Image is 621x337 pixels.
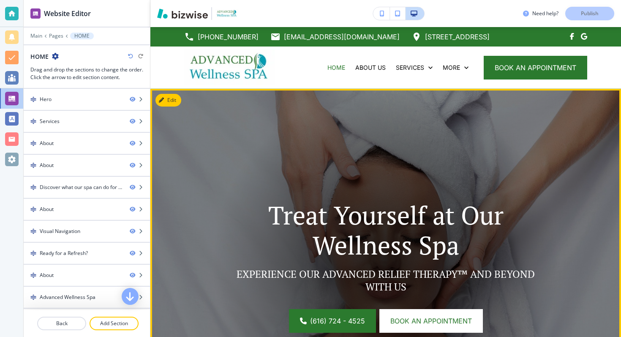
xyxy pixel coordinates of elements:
a: (616) 724 - 4525 [289,309,376,333]
p: [STREET_ADDRESS] [425,30,490,43]
div: DragVisual Navigation [24,221,150,242]
p: Add Section [90,320,138,327]
div: DragHero [24,89,150,110]
img: Drag [30,118,36,124]
div: DragAbout [24,199,150,220]
h2: HOME [30,52,49,61]
p: HOME [327,63,345,72]
h3: Drag and drop the sections to change the order. Click the arrow to edit section content. [30,66,143,81]
div: DragOur Reviews [24,309,150,330]
div: About [40,205,54,213]
button: HOME [70,33,94,39]
p: HOME [74,33,90,39]
p: More [443,63,460,72]
div: Hero [40,96,52,103]
div: DragServices [24,111,150,132]
img: Drag [30,184,36,190]
p: [PHONE_NUMBER] [198,30,259,43]
button: book an appointment [484,56,587,79]
span: book an appointment [495,63,576,73]
p: SERVICES [396,63,424,72]
button: Add Section [90,317,139,330]
button: Back [37,317,86,330]
p: Back [38,320,85,327]
h3: Need help? [532,10,558,17]
p: Treat Yourself at Our Wellness Spa [231,200,541,260]
img: Drag [30,140,36,146]
a: [PHONE_NUMBER] [184,30,259,43]
a: [STREET_ADDRESS] [411,30,490,43]
div: DragAbout [24,155,150,176]
img: Drag [30,272,36,278]
div: Services [40,118,60,125]
div: DragAdvanced Wellness Spa [24,287,150,308]
p: ABOUT US [355,63,386,72]
div: DragAbout [24,265,150,286]
div: About [40,140,54,147]
div: DragReady for a Refresh? [24,243,150,264]
img: Drag [30,250,36,256]
h2: Website Editor [44,8,91,19]
img: editor icon [30,8,41,19]
div: Discover what our spa can do for you [40,184,123,191]
img: Advanced Wellness Spa [184,49,275,85]
img: Drag [30,228,36,234]
div: Advanced Wellness Spa [40,293,95,301]
img: Drag [30,96,36,102]
img: Drag [30,294,36,300]
img: Drag [30,206,36,212]
p: EXPERIENCE OUR ADVANCED RELIEF THERAPY™ AND BEYOND WITH US [231,268,541,293]
img: Your Logo [215,9,238,18]
div: About [40,162,54,169]
span: (616) 724 - 4525 [310,316,365,326]
div: Visual Navigation [40,227,80,235]
div: Ready for a Refresh? [40,249,88,257]
a: [EMAIL_ADDRESS][DOMAIN_NAME] [270,30,400,43]
a: Book an appointment [379,309,483,333]
button: Pages [49,33,63,39]
div: DragAbout [24,133,150,154]
p: [EMAIL_ADDRESS][DOMAIN_NAME] [284,30,400,43]
img: Drag [30,162,36,168]
span: Book an appointment [390,316,472,326]
img: Bizwise Logo [157,8,208,19]
div: About [40,271,54,279]
div: DragDiscover what our spa can do for you [24,177,150,198]
button: Main [30,33,42,39]
button: Edit [155,94,181,107]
